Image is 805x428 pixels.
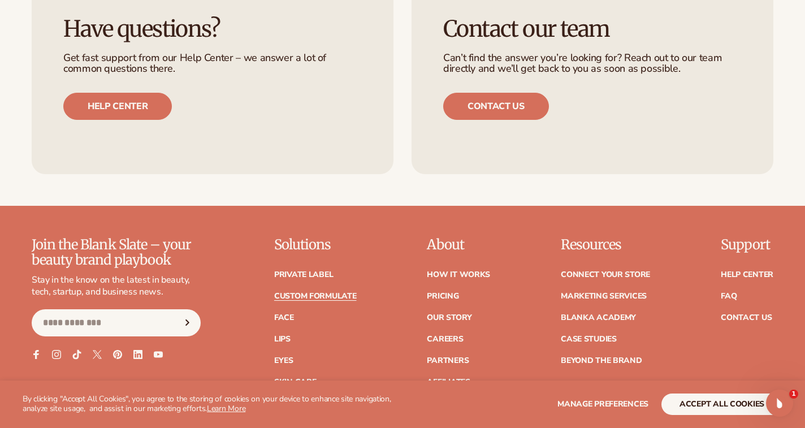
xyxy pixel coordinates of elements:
a: Lips [274,335,291,343]
p: Support [721,237,773,252]
a: Skin Care [274,378,316,386]
p: Join the Blank Slate – your beauty brand playbook [32,237,201,267]
p: By clicking "Accept All Cookies", you agree to the storing of cookies on your device to enhance s... [23,395,417,414]
a: Case Studies [561,335,617,343]
a: Careers [427,335,463,343]
a: Beyond the brand [561,357,642,365]
a: FAQ [721,292,737,300]
a: Contact us [443,93,549,120]
span: Manage preferences [557,399,648,409]
iframe: Intercom live chat [766,390,793,417]
a: Our Story [427,314,471,322]
p: Stay in the know on the latest in beauty, tech, startup, and business news. [32,274,201,298]
a: Pricing [427,292,458,300]
a: Custom formulate [274,292,357,300]
button: accept all cookies [661,394,782,415]
a: How It Works [427,271,490,279]
a: Learn More [207,403,245,414]
p: Solutions [274,237,357,252]
span: 1 [789,390,798,399]
p: About [427,237,490,252]
button: Manage preferences [557,394,648,415]
h3: Contact our team [443,16,742,41]
h3: Have questions? [63,16,362,41]
p: Resources [561,237,650,252]
a: Face [274,314,294,322]
a: Help center [63,93,172,120]
a: Marketing services [561,292,647,300]
a: Partners [427,357,469,365]
a: Private label [274,271,333,279]
a: Eyes [274,357,293,365]
a: Blanka Academy [561,314,636,322]
button: Subscribe [175,309,200,336]
a: Affiliates [427,378,470,386]
a: Connect your store [561,271,650,279]
p: Get fast support from our Help Center – we answer a lot of common questions there. [63,53,362,75]
p: Can’t find the answer you’re looking for? Reach out to our team directly and we’ll get back to yo... [443,53,742,75]
a: Help Center [721,271,773,279]
a: Contact Us [721,314,772,322]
